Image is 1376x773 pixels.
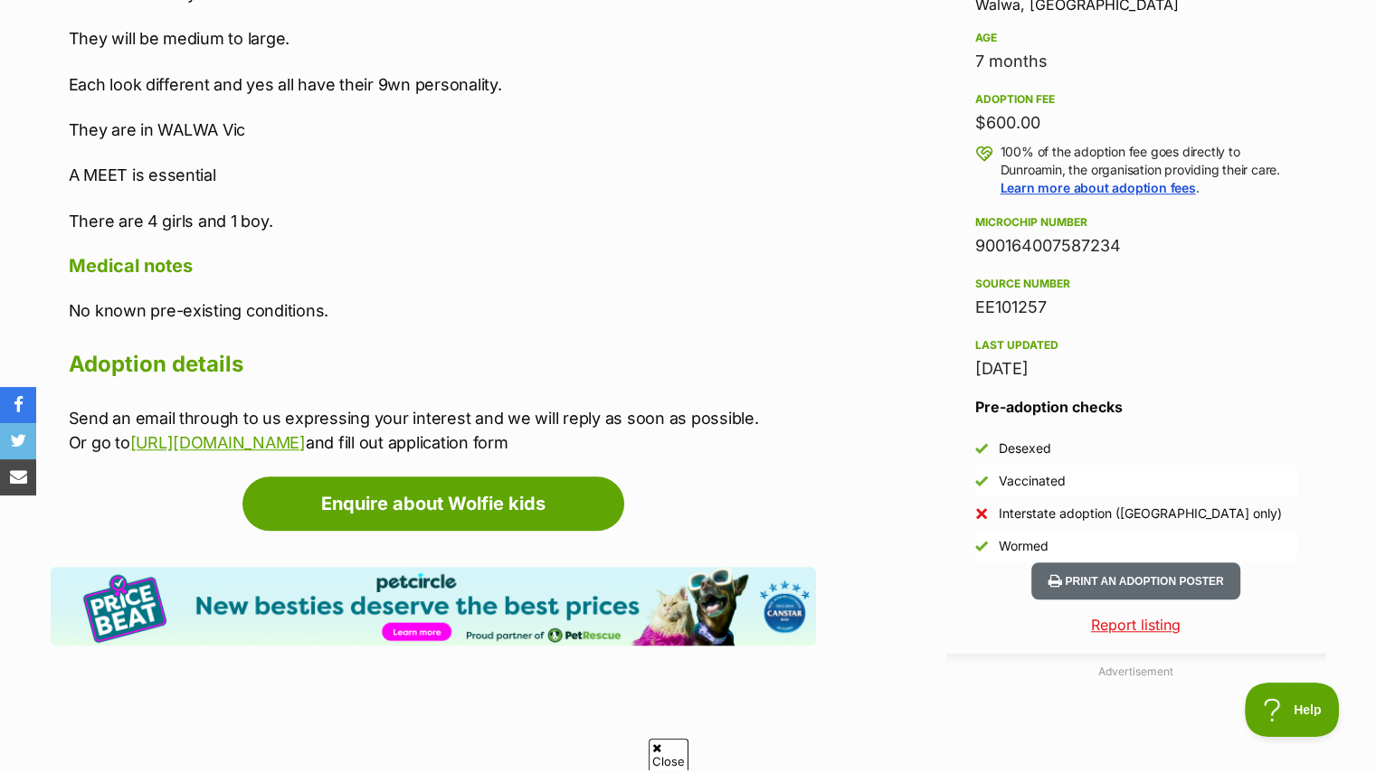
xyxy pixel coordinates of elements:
[975,507,988,520] img: No
[975,396,1297,418] h3: Pre-adoption checks
[69,406,816,455] p: Send an email through to us expressing your interest and we will reply as soon as possible. Or go...
[69,298,816,323] p: No known pre-existing conditions.
[975,110,1297,136] div: $600.00
[129,433,305,452] a: [URL][DOMAIN_NAME]
[69,163,816,187] p: A MEET is essential
[69,26,816,51] p: They will be medium to large.
[999,439,1051,457] div: Desexed
[69,344,816,384] h2: Adoption details
[975,295,1297,320] div: EE101257
[69,254,816,278] h4: Medical notes
[975,356,1297,382] div: [DATE]
[999,504,1282,523] div: Interstate adoption ([GEOGRAPHIC_DATA] only)
[975,475,988,487] img: Yes
[69,118,816,142] p: They are in WALWA Vic
[51,567,816,646] img: Pet Circle promo banner
[242,476,624,531] a: Enquire about Wolfie kids
[975,215,1297,230] div: Microchip number
[975,233,1297,259] div: 900164007587234
[946,614,1326,636] a: Report listing
[1001,143,1297,197] p: 100% of the adoption fee goes directly to Dunroamin, the organisation providing their care. .
[1245,683,1340,737] iframe: Help Scout Beacon - Open
[975,92,1297,107] div: Adoption fee
[649,739,688,770] span: Close
[975,49,1297,74] div: 7 months
[1001,180,1196,195] a: Learn more about adoption fees
[975,277,1297,291] div: Source number
[1031,562,1239,599] button: Print an adoption poster
[69,209,816,233] p: There are 4 girls and 1 boy.
[975,540,988,552] img: Yes
[999,537,1049,555] div: Wormed
[69,72,816,97] p: Each look different and yes all have their 9wn personality.
[975,442,988,455] img: Yes
[975,338,1297,353] div: Last updated
[999,472,1066,490] div: Vaccinated
[975,31,1297,45] div: Age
